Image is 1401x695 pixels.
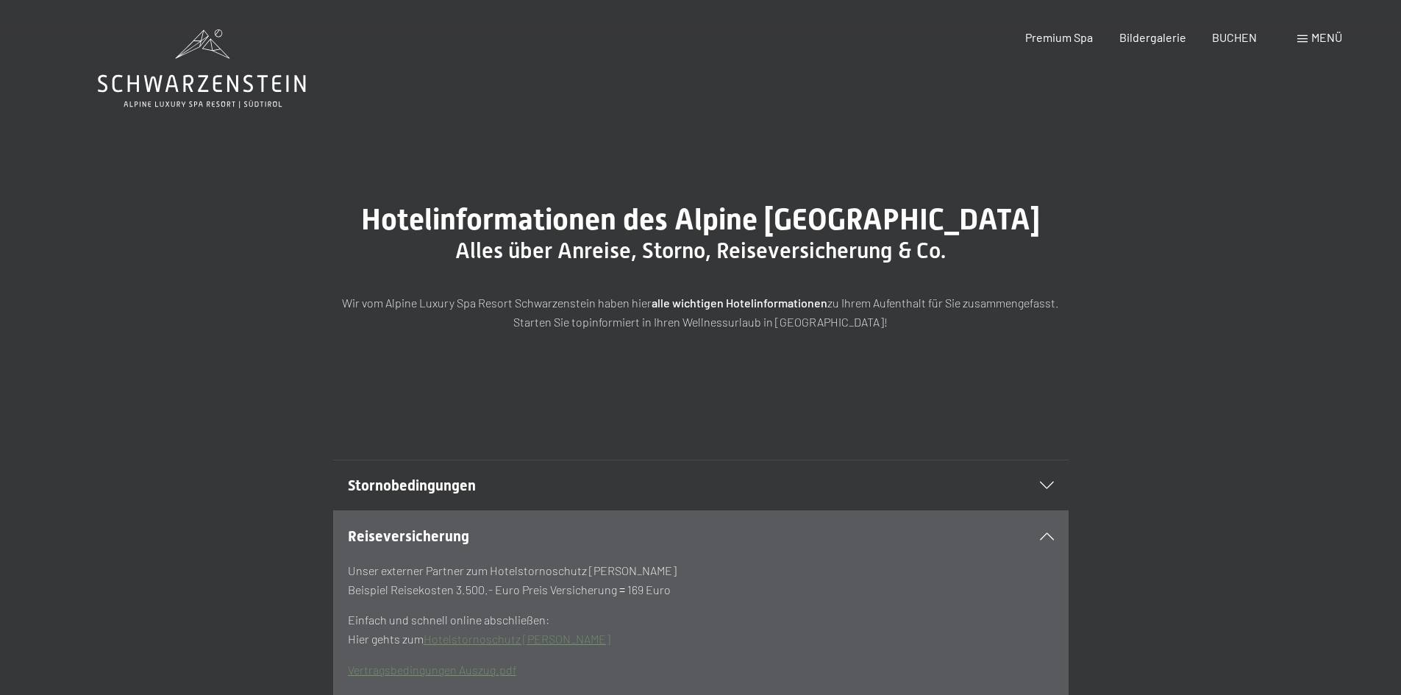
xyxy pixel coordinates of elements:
[424,632,610,646] a: Hotelstornoschutz [PERSON_NAME]
[348,477,476,494] span: Stornobedingungen
[348,663,516,677] a: Vertragsbedingungen Auszug.pdf
[361,202,1040,237] span: Hotelinformationen des Alpine [GEOGRAPHIC_DATA]
[348,527,469,545] span: Reiseversicherung
[652,296,827,310] strong: alle wichtigen Hotelinformationen
[1212,30,1257,44] a: BUCHEN
[1025,30,1093,44] a: Premium Spa
[455,238,946,263] span: Alles über Anreise, Storno, Reiseversicherung & Co.
[333,293,1069,331] p: Wir vom Alpine Luxury Spa Resort Schwarzenstein haben hier zu Ihrem Aufenthalt für Sie zusammenge...
[348,561,1054,599] p: Unser externer Partner zum Hotelstornoschutz [PERSON_NAME] Beispiel Reisekosten 3.500.- Euro Prei...
[1119,30,1186,44] a: Bildergalerie
[1311,30,1342,44] span: Menü
[348,610,1054,648] p: Einfach und schnell online abschließen: Hier gehts zum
